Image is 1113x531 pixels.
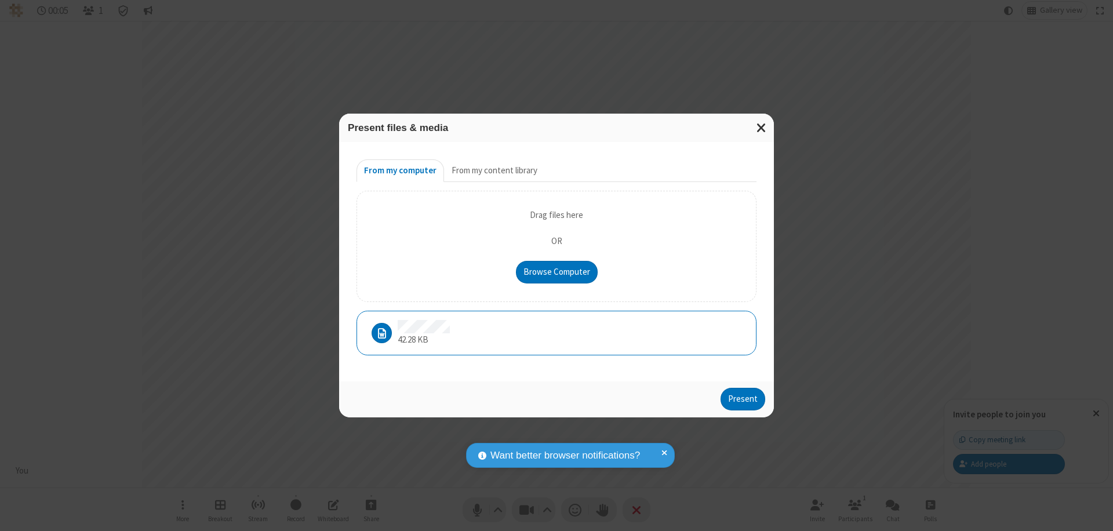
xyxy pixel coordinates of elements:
span: Want better browser notifications? [490,448,640,463]
button: Present [721,388,765,411]
p: 42.28 KB [398,333,450,346]
button: Browse Computer [516,261,598,284]
button: From my computer [357,159,444,183]
button: Close modal [750,114,774,142]
button: From my content library [444,159,545,183]
div: Upload Background [357,191,756,302]
h3: Present files & media [348,122,765,133]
